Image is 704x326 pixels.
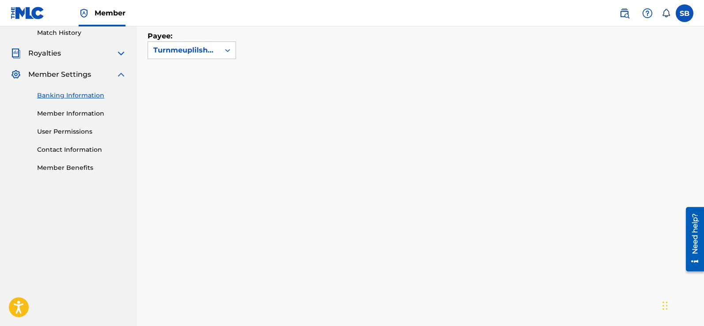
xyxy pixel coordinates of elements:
img: expand [116,69,126,80]
img: help [642,8,653,19]
div: Notifications [662,9,670,18]
img: Top Rightsholder [79,8,89,19]
label: Payee: [148,31,192,41]
img: Member Settings [11,69,21,80]
img: Royalties [11,48,21,59]
img: MLC Logo [11,7,45,19]
a: Member Information [37,109,126,118]
a: Contact Information [37,145,126,154]
a: Public Search [616,4,633,22]
iframe: Resource Center [679,204,704,275]
a: Member Benefits [37,163,126,172]
div: Help [639,4,656,22]
div: Turnmeuplilshawn [153,45,214,56]
div: User Menu [676,4,693,22]
span: Royalties [28,48,61,59]
a: Match History [37,28,126,37]
a: Banking Information [37,91,126,100]
img: search [619,8,630,19]
span: Member Settings [28,69,91,80]
span: Member [95,8,126,18]
a: User Permissions [37,127,126,136]
div: Drag [662,292,668,319]
img: expand [116,48,126,59]
iframe: Chat Widget [660,284,704,326]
